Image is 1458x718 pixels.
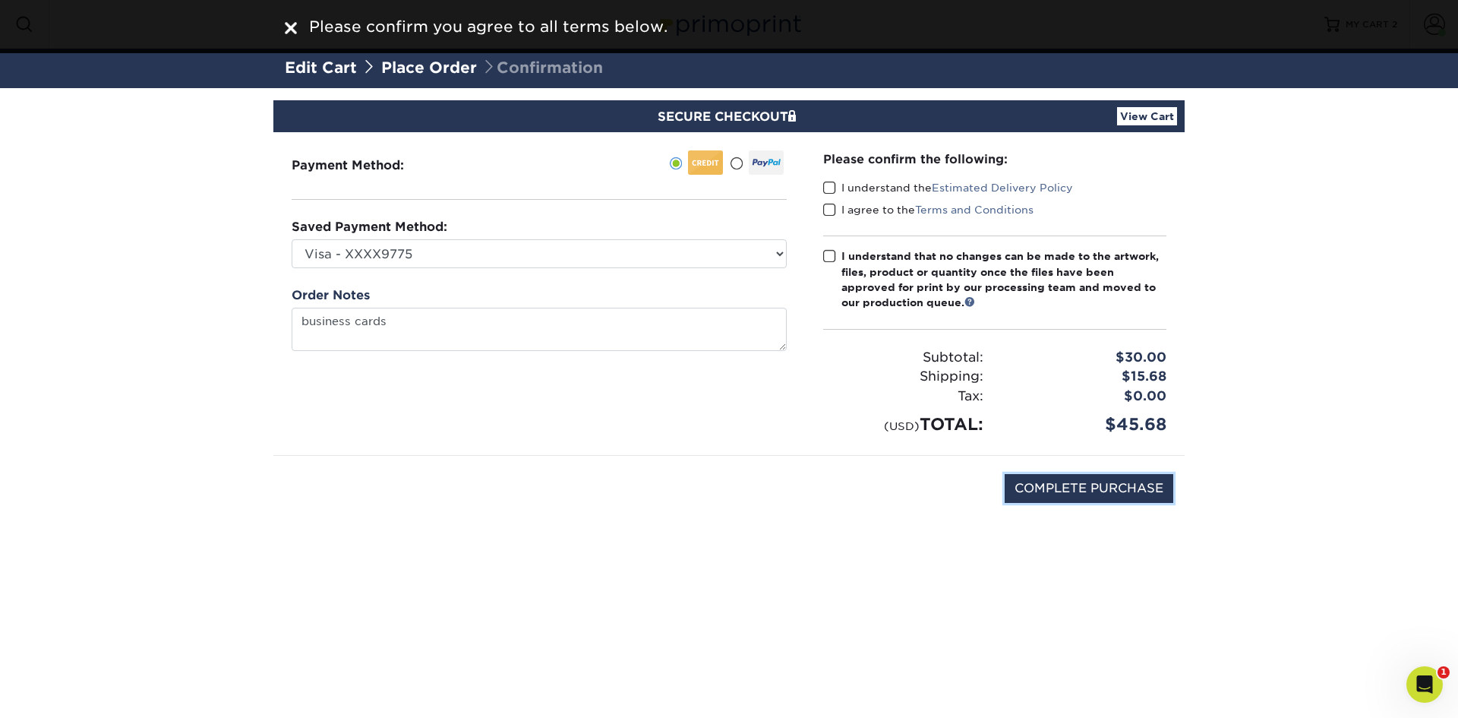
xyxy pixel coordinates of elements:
div: Please confirm the following: [823,150,1166,168]
div: Subtotal: [812,348,995,368]
span: SECURE CHECKOUT [658,109,800,124]
a: Edit Cart [285,59,357,77]
div: Shipping: [812,367,995,387]
a: Estimated Delivery Policy [932,182,1073,194]
iframe: Intercom live chat [1406,666,1443,703]
div: $30.00 [995,348,1178,368]
div: Tax: [812,387,995,406]
label: I understand the [823,180,1073,195]
a: View Cart [1117,107,1177,125]
input: COMPLETE PURCHASE [1005,474,1173,503]
img: close [285,22,297,34]
label: Saved Payment Method: [292,218,447,236]
div: I understand that no changes can be made to the artwork, files, product or quantity once the file... [841,248,1166,311]
label: Order Notes [292,286,370,305]
span: Please confirm you agree to all terms below. [309,17,667,36]
img: DigiCert Secured Site Seal [285,474,361,519]
a: Terms and Conditions [915,204,1034,216]
div: $15.68 [995,367,1178,387]
div: TOTAL: [812,412,995,437]
span: 1 [1437,666,1450,678]
div: $45.68 [995,412,1178,437]
small: (USD) [884,419,920,432]
div: $0.00 [995,387,1178,406]
label: I agree to the [823,202,1034,217]
a: Place Order [381,59,477,77]
h3: Payment Method: [292,158,441,172]
span: Confirmation [481,59,603,77]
